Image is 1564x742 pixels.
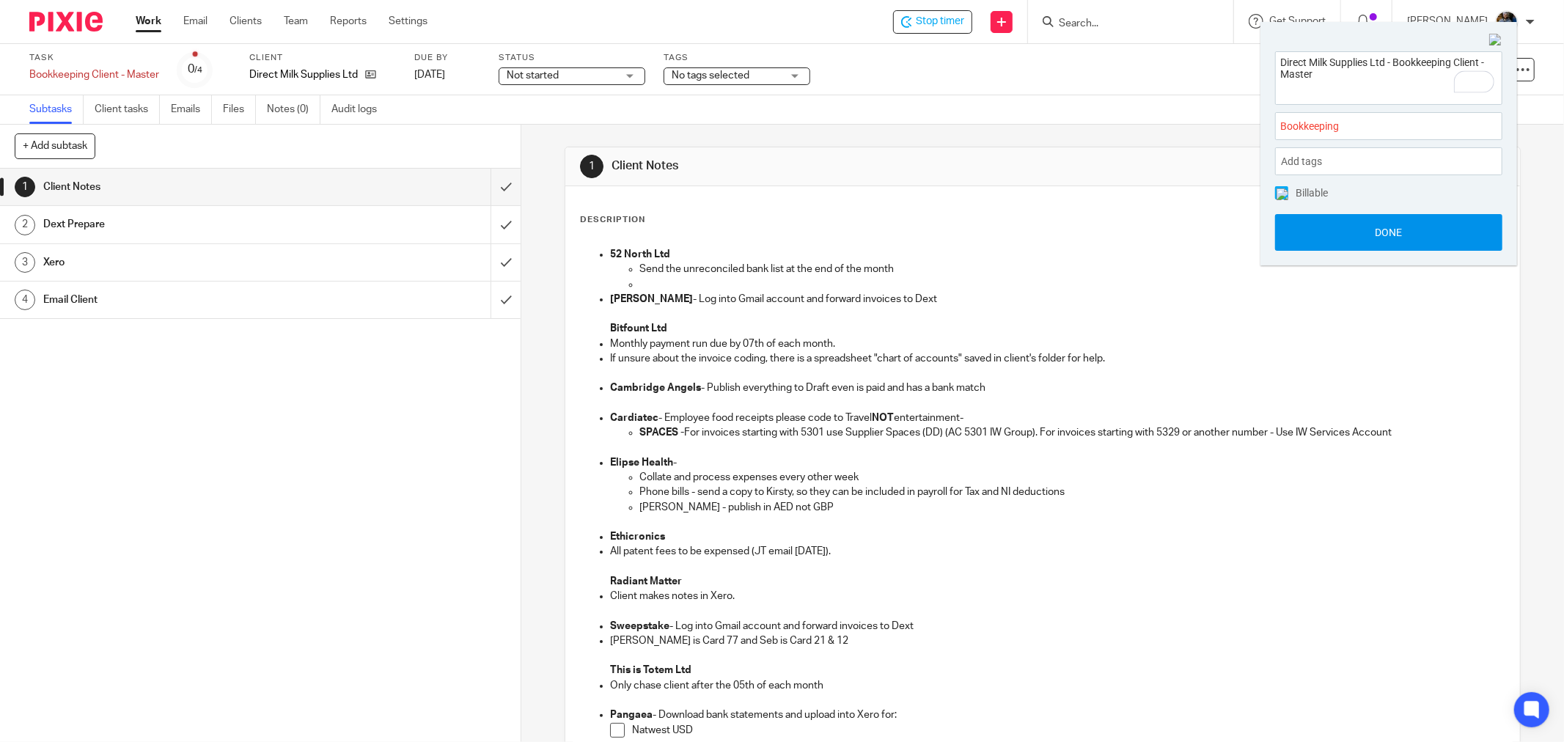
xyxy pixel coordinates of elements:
strong: NOT [872,413,894,423]
a: Reports [330,14,367,29]
p: Send the unreconciled bank list at the end of the month [639,262,1505,276]
div: 2 [15,215,35,235]
a: Work [136,14,161,29]
h1: Email Client [43,289,332,311]
strong: Pangaea [610,710,653,720]
img: Jaskaran%20Singh.jpeg [1495,10,1519,34]
a: Client tasks [95,95,160,124]
span: Billable [1296,188,1328,198]
img: Close [1489,34,1502,47]
p: - Log into Gmail account and forward invoices to Dext [610,292,1505,306]
a: Settings [389,14,427,29]
textarea: To enrich screen reader interactions, please activate Accessibility in Grammarly extension settings [1276,52,1502,100]
div: 4 [15,290,35,310]
p: For invoices starting with 5301 use Supplier Spaces (DD) (AC 5301 IW Group). For invoices startin... [639,425,1505,440]
p: [PERSON_NAME] is Card 77 and Seb is Card 21 & 12 [610,633,1505,648]
p: Collate and process expenses every other week [639,470,1505,485]
span: Stop timer [916,14,964,29]
span: Bookkeeping [1280,119,1465,134]
small: /4 [194,66,202,74]
p: - [610,455,1505,470]
label: Due by [414,52,480,64]
label: Client [249,52,396,64]
p: [PERSON_NAME] [1407,14,1488,29]
h1: Dext Prepare [43,213,332,235]
a: Team [284,14,308,29]
button: + Add subtask [15,133,95,158]
a: Clients [230,14,262,29]
strong: Elipse Health [610,458,673,468]
h1: Client Notes [612,158,1074,174]
strong: Ethicronics [610,532,665,542]
p: - Publish everything to Draft even is paid and has a bank match [610,381,1505,395]
p: [PERSON_NAME] - publish in AED not GBP [639,500,1505,515]
span: [DATE] [414,70,445,80]
strong: Cambridge Angels [610,383,701,393]
span: Get Support [1269,16,1326,26]
label: Tags [664,52,810,64]
strong: SPACES - [639,427,684,438]
span: No tags selected [672,70,749,81]
p: Direct Milk Supplies Ltd [249,67,358,82]
strong: Sweepstake [610,621,669,631]
strong: Cardiatec [610,413,658,423]
p: Natwest USD [632,723,1505,738]
input: Search [1057,18,1189,31]
p: - Employee food receipts please code to Travel entertainment- [610,411,1505,425]
a: Audit logs [331,95,388,124]
div: 0 [188,61,202,78]
p: - Download bank statements and upload into Xero for: [610,708,1505,722]
button: Done [1275,214,1502,251]
span: Not started [507,70,559,81]
p: If unsure about the invoice coding, there is a spreadsheet "chart of accounts" saved in client's ... [610,351,1505,366]
h1: Client Notes [43,176,332,198]
strong: Radiant Matter [610,576,682,587]
a: Subtasks [29,95,84,124]
img: checked.png [1277,188,1288,200]
img: Pixie [29,12,103,32]
p: Phone bills - send a copy to Kirsty, so they can be included in payroll for Tax and NI deductions [639,485,1505,499]
div: 1 [15,177,35,197]
strong: 52 North Ltd [610,249,670,260]
label: Status [499,52,645,64]
div: Direct Milk Supplies Ltd - Bookkeeping Client - Master [893,10,972,34]
p: Client makes notes in Xero. [610,589,1505,603]
p: Monthly payment run due by 07th of each month. [610,337,1505,351]
h1: Xero [43,251,332,273]
p: All patent fees to be expensed (JT email [DATE]). [610,544,1505,559]
strong: This is Totem Ltd [610,665,691,675]
span: Add tags [1281,150,1329,173]
strong: Bitfount Ltd [610,323,667,334]
div: 3 [15,252,35,273]
a: Emails [171,95,212,124]
a: Notes (0) [267,95,320,124]
p: Only chase client after the 05th of each month [610,678,1505,693]
div: 1 [580,155,603,178]
p: - Log into Gmail account and forward invoices to Dext [610,619,1505,633]
div: Bookkeeping Client - Master [29,67,159,82]
p: Description [580,214,645,226]
strong: [PERSON_NAME] [610,294,693,304]
a: Files [223,95,256,124]
a: Email [183,14,208,29]
label: Task [29,52,159,64]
